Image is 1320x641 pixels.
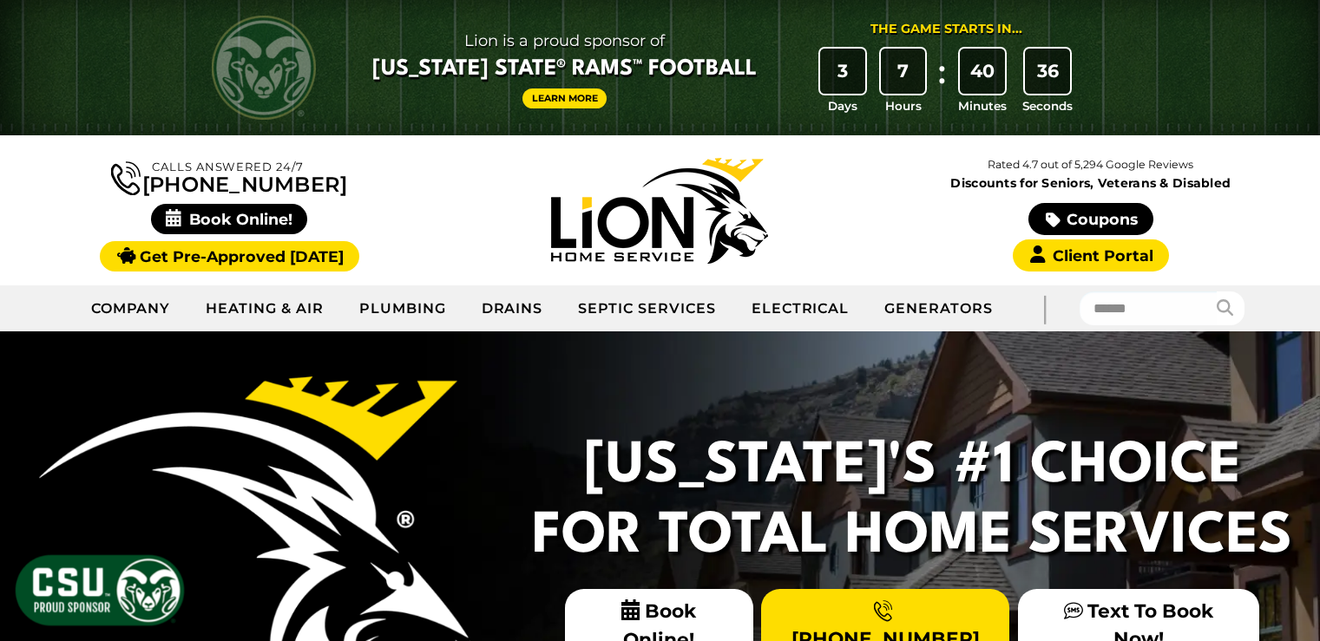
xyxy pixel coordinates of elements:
[111,158,347,195] a: [PHONE_NUMBER]
[464,287,561,330] a: Drains
[933,49,950,115] div: :
[342,287,464,330] a: Plumbing
[212,16,316,120] img: CSU Rams logo
[1028,203,1153,235] a: Coupons
[734,287,868,330] a: Electrical
[561,287,733,330] a: Septic Services
[151,204,308,234] span: Book Online!
[188,287,341,330] a: Heating & Air
[74,287,189,330] a: Company
[372,55,757,84] span: [US_STATE] State® Rams™ Football
[522,88,607,108] a: Learn More
[1013,239,1169,271] a: Client Portal
[551,158,768,264] img: Lion Home Service
[879,177,1303,189] span: Discounts for Seniors, Veterans & Disabled
[522,432,1303,572] h2: [US_STATE]'s #1 Choice For Total Home Services
[867,287,1010,330] a: Generators
[870,20,1022,39] div: The Game Starts in...
[820,49,865,94] div: 3
[13,553,187,628] img: CSU Sponsor Badge
[960,49,1005,94] div: 40
[100,241,359,271] a: Get Pre-Approved [DATE]
[1022,97,1073,114] span: Seconds
[1010,285,1080,331] div: |
[958,97,1007,114] span: Minutes
[876,155,1306,174] p: Rated 4.7 out of 5,294 Google Reviews
[885,97,922,114] span: Hours
[828,97,857,114] span: Days
[372,27,757,55] span: Lion is a proud sponsor of
[881,49,926,94] div: 7
[1025,49,1070,94] div: 36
